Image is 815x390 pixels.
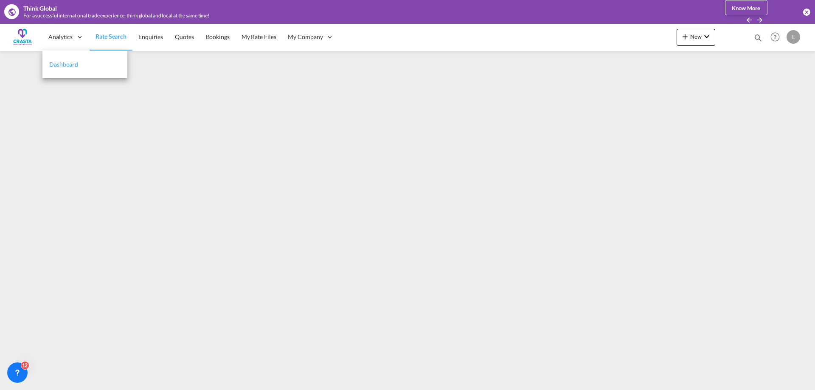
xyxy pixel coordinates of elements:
span: Rate Search [96,33,126,40]
button: icon-arrow-right [756,16,764,24]
md-icon: icon-magnify [753,33,763,42]
md-icon: icon-arrow-left [745,16,753,24]
div: My Company [282,23,340,51]
span: Bookings [206,33,230,40]
span: Enquiries [138,33,163,40]
span: Dashboard [49,61,78,68]
md-icon: icon-plus 400-fg [680,31,690,42]
span: My Rate Files [242,33,276,40]
div: L [787,30,800,44]
div: For a successful international trade experience: think global and local at the same time! [23,12,690,20]
a: Enquiries [132,23,169,51]
span: My Company [288,33,323,41]
md-icon: icon-earth [8,8,16,16]
img: ac429df091a311ed8aa72df674ea3bd9.png [13,27,32,46]
div: Help [768,30,787,45]
a: Dashboard [42,51,127,78]
button: icon-plus 400-fgNewicon-chevron-down [677,29,715,46]
a: My Rate Files [236,23,282,51]
button: icon-arrow-left [745,16,755,24]
div: Analytics [42,23,90,51]
md-icon: icon-chevron-down [702,31,712,42]
a: Quotes [169,23,200,51]
span: Help [768,30,782,44]
span: New [680,33,712,40]
button: icon-close-circle [802,8,811,16]
span: Know More [732,5,760,11]
span: Analytics [48,33,73,41]
a: Rate Search [90,23,132,51]
div: Think Global [23,4,57,13]
a: Bookings [200,23,236,51]
span: Quotes [175,33,194,40]
div: icon-magnify [753,33,763,46]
